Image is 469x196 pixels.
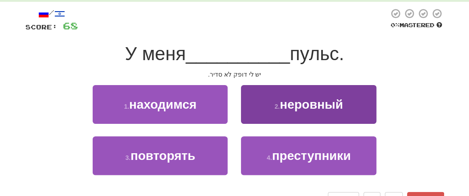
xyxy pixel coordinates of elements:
[267,154,272,161] small: 4 .
[124,103,129,110] small: 1 .
[131,149,195,163] span: повторять
[129,98,196,111] span: находимся
[241,85,376,124] button: 2.неровный
[186,43,290,64] span: __________
[389,21,444,29] div: Mastered
[391,21,400,29] span: 0 %
[241,136,376,175] button: 4.преступники
[63,20,78,31] span: 68
[25,70,444,79] div: יש לי דופק לא סדיר.
[280,98,343,111] span: неровный
[272,149,351,163] span: преступники
[25,8,78,19] div: /
[25,23,57,31] span: Score:
[274,103,280,110] small: 2 .
[93,136,228,175] button: 3.повторять
[125,154,131,161] small: 3 .
[290,43,344,64] span: пульс.
[93,85,228,124] button: 1.находимся
[125,43,186,64] span: У меня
